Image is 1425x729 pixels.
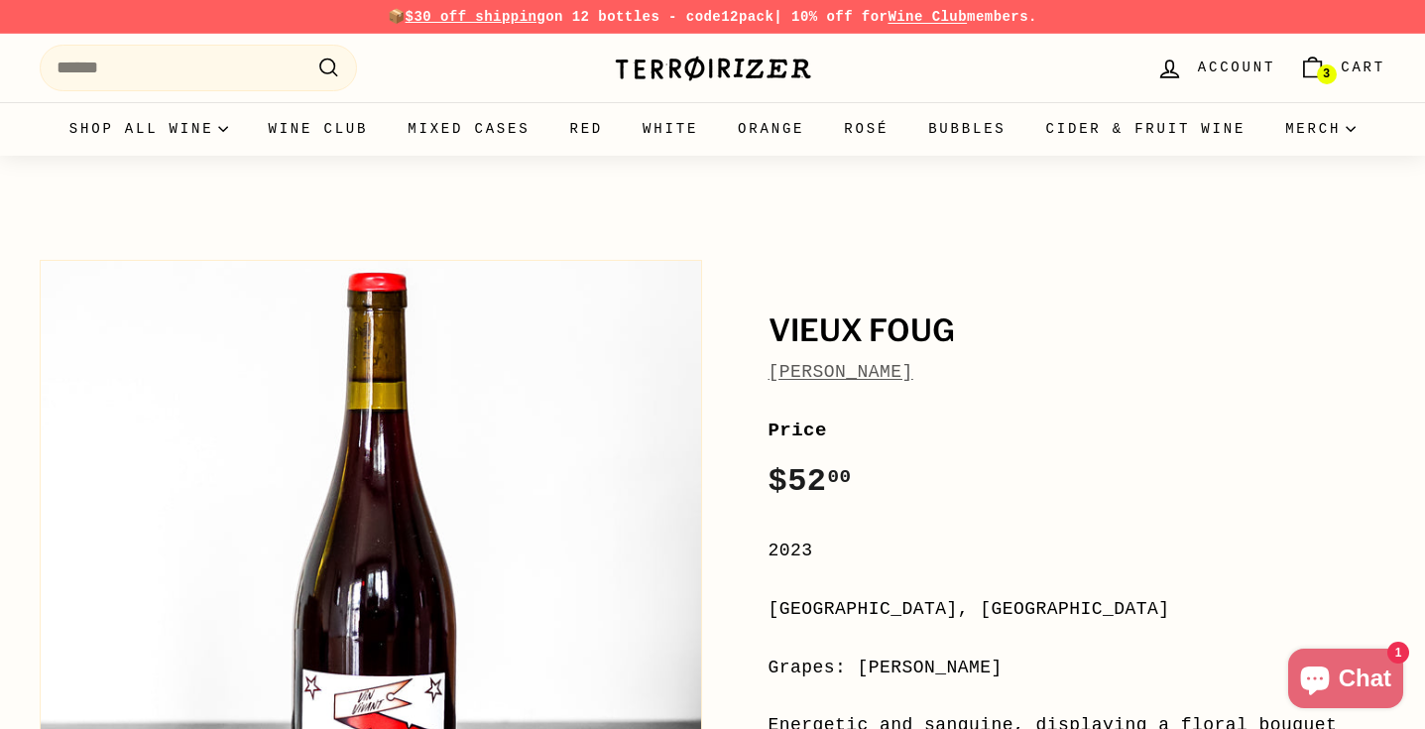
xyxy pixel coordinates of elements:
summary: Merch [1265,102,1375,156]
span: Cart [1341,57,1385,78]
strong: 12pack [721,9,773,25]
a: White [623,102,718,156]
span: 3 [1323,67,1330,81]
a: Cart [1287,39,1397,97]
a: Orange [718,102,824,156]
div: [GEOGRAPHIC_DATA], [GEOGRAPHIC_DATA] [769,595,1386,624]
span: $30 off shipping [406,9,546,25]
a: Bubbles [908,102,1025,156]
a: Cider & Fruit Wine [1026,102,1266,156]
h1: Vieux Foug [769,314,1386,348]
sup: 00 [827,466,851,488]
a: Mixed Cases [388,102,549,156]
a: Wine Club [888,9,967,25]
a: Red [549,102,623,156]
p: 📦 on 12 bottles - code | 10% off for members. [40,6,1385,28]
span: $52 [769,463,852,500]
div: Grapes: [PERSON_NAME] [769,654,1386,682]
inbox-online-store-chat: Shopify online store chat [1282,649,1409,713]
summary: Shop all wine [50,102,249,156]
a: Wine Club [248,102,388,156]
a: [PERSON_NAME] [769,362,913,382]
a: Account [1144,39,1287,97]
div: 2023 [769,537,1386,565]
a: Rosé [824,102,908,156]
span: Account [1198,57,1275,78]
label: Price [769,416,1386,445]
